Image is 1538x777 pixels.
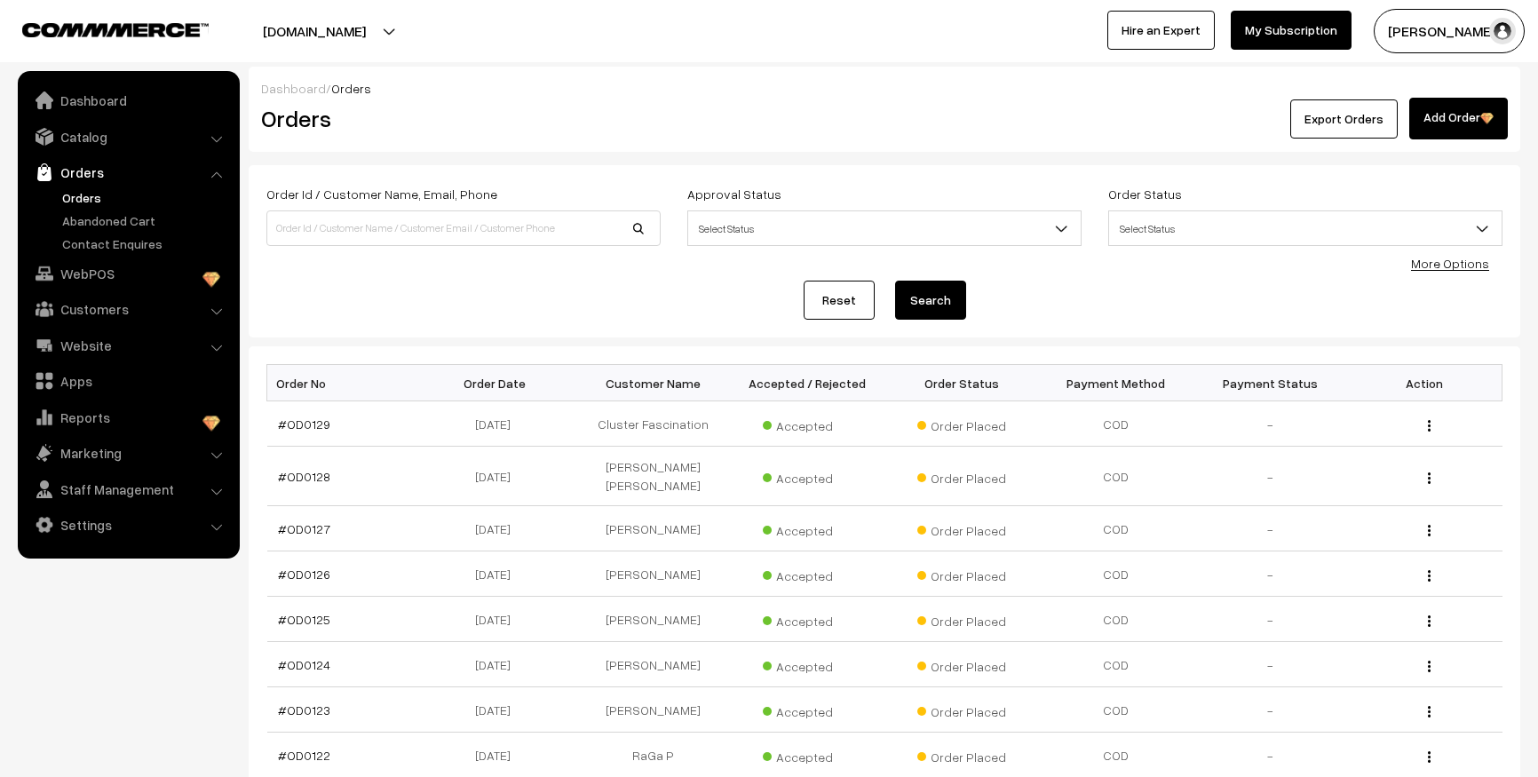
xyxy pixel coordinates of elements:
[763,464,852,488] span: Accepted
[687,210,1082,246] span: Select Status
[1428,706,1431,718] img: Menu
[763,412,852,435] span: Accepted
[1411,256,1489,271] a: More Options
[1428,751,1431,763] img: Menu
[58,188,234,207] a: Orders
[278,748,330,763] a: #OD0122
[261,81,326,96] a: Dashboard
[1039,506,1193,551] td: COD
[688,213,1081,244] span: Select Status
[278,521,330,536] a: #OD0127
[421,401,575,447] td: [DATE]
[278,567,330,582] a: #OD0126
[804,281,875,320] a: Reset
[22,18,178,39] a: COMMMERCE
[575,687,730,733] td: [PERSON_NAME]
[421,365,575,401] th: Order Date
[730,365,884,401] th: Accepted / Rejected
[1039,551,1193,597] td: COD
[575,401,730,447] td: Cluster Fascination
[1039,447,1193,506] td: COD
[763,743,852,766] span: Accepted
[421,597,575,642] td: [DATE]
[1109,213,1502,244] span: Select Status
[1193,642,1348,687] td: -
[1193,447,1348,506] td: -
[22,156,234,188] a: Orders
[687,185,781,203] label: Approval Status
[421,447,575,506] td: [DATE]
[763,517,852,540] span: Accepted
[22,23,209,36] img: COMMMERCE
[763,607,852,630] span: Accepted
[1348,365,1502,401] th: Action
[1193,687,1348,733] td: -
[575,447,730,506] td: [PERSON_NAME] [PERSON_NAME]
[575,506,730,551] td: [PERSON_NAME]
[22,293,234,325] a: Customers
[1039,687,1193,733] td: COD
[22,121,234,153] a: Catalog
[917,517,1006,540] span: Order Placed
[201,9,428,53] button: [DOMAIN_NAME]
[278,612,330,627] a: #OD0125
[917,653,1006,676] span: Order Placed
[1428,525,1431,536] img: Menu
[1231,11,1352,50] a: My Subscription
[1108,210,1502,246] span: Select Status
[22,437,234,469] a: Marketing
[575,597,730,642] td: [PERSON_NAME]
[575,642,730,687] td: [PERSON_NAME]
[1039,642,1193,687] td: COD
[1428,570,1431,582] img: Menu
[1193,506,1348,551] td: -
[884,365,1039,401] th: Order Status
[1039,597,1193,642] td: COD
[22,258,234,289] a: WebPOS
[266,210,661,246] input: Order Id / Customer Name / Customer Email / Customer Phone
[22,365,234,397] a: Apps
[267,365,422,401] th: Order No
[58,211,234,230] a: Abandoned Cart
[1409,98,1508,139] a: Add Order
[278,469,330,484] a: #OD0128
[421,687,575,733] td: [DATE]
[575,551,730,597] td: [PERSON_NAME]
[1290,99,1398,139] button: Export Orders
[58,234,234,253] a: Contact Enquires
[278,416,330,432] a: #OD0129
[917,562,1006,585] span: Order Placed
[22,329,234,361] a: Website
[917,698,1006,721] span: Order Placed
[421,642,575,687] td: [DATE]
[1428,420,1431,432] img: Menu
[763,562,852,585] span: Accepted
[895,281,966,320] button: Search
[917,412,1006,435] span: Order Placed
[917,464,1006,488] span: Order Placed
[22,84,234,116] a: Dashboard
[266,185,497,203] label: Order Id / Customer Name, Email, Phone
[1107,11,1215,50] a: Hire an Expert
[1193,401,1348,447] td: -
[1193,597,1348,642] td: -
[575,365,730,401] th: Customer Name
[763,698,852,721] span: Accepted
[1039,401,1193,447] td: COD
[1428,661,1431,672] img: Menu
[421,506,575,551] td: [DATE]
[1489,18,1516,44] img: user
[917,607,1006,630] span: Order Placed
[261,79,1508,98] div: /
[22,401,234,433] a: Reports
[1193,365,1348,401] th: Payment Status
[763,653,852,676] span: Accepted
[22,509,234,541] a: Settings
[331,81,371,96] span: Orders
[22,473,234,505] a: Staff Management
[1039,365,1193,401] th: Payment Method
[261,105,659,132] h2: Orders
[1108,185,1182,203] label: Order Status
[1428,472,1431,484] img: Menu
[1374,9,1525,53] button: [PERSON_NAME]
